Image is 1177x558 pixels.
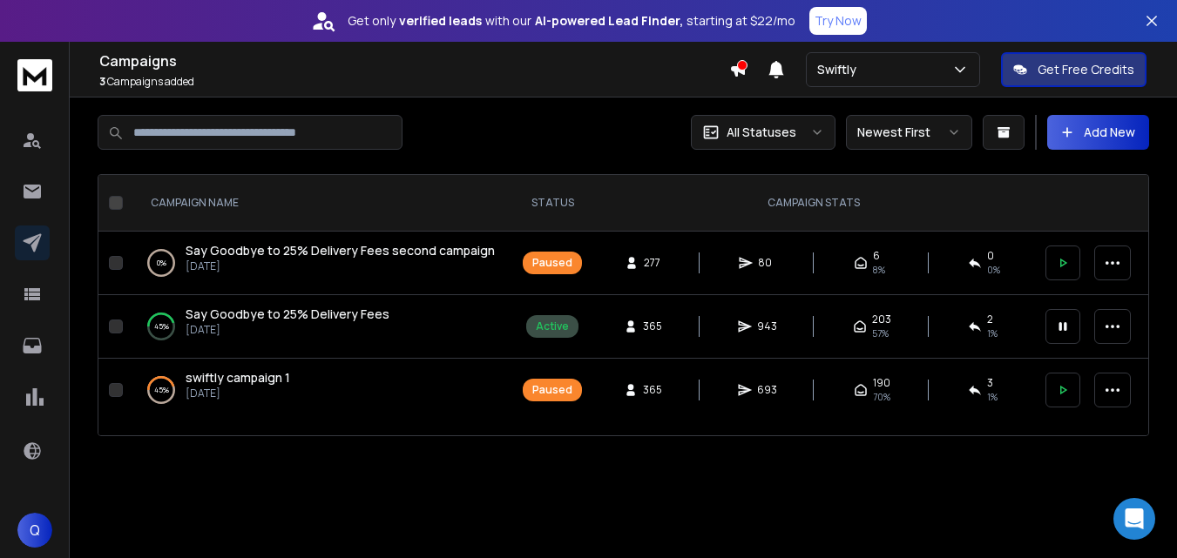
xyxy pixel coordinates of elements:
[643,383,662,397] span: 365
[872,313,891,326] span: 203
[644,256,661,270] span: 277
[1047,115,1149,150] button: Add New
[1038,61,1134,78] p: Get Free Credits
[727,124,796,141] p: All Statuses
[873,390,890,404] span: 70 %
[186,387,290,400] p: [DATE]
[873,263,885,277] span: 8 %
[17,59,52,91] img: logo
[130,295,512,359] td: 45%Say Goodbye to 25% Delivery Fees[DATE]
[512,175,592,232] th: STATUS
[535,12,683,30] strong: AI-powered Lead Finder,
[873,249,880,263] span: 6
[130,359,512,422] td: 45%swiftly campaign 1[DATE]
[815,12,862,30] p: Try Now
[987,326,998,340] span: 1 %
[536,319,569,333] div: Active
[99,74,105,89] span: 3
[987,376,993,390] span: 3
[154,381,169,399] p: 45 %
[17,513,52,548] button: Q
[99,75,729,89] p: Campaigns added
[186,323,389,337] p: [DATE]
[348,12,795,30] p: Get only with our starting at $22/mo
[532,383,572,397] div: Paused
[757,319,777,333] span: 943
[987,390,998,404] span: 1 %
[758,256,775,270] span: 80
[987,313,993,326] span: 2
[399,12,482,30] strong: verified leads
[809,7,867,35] button: Try Now
[817,61,863,78] p: Swiftly
[757,383,777,397] span: 693
[1113,498,1155,540] div: Open Intercom Messenger
[130,232,512,295] td: 0%Say Goodbye to 25% Delivery Fees second campaign[DATE]
[872,326,889,340] span: 57 %
[532,256,572,270] div: Paused
[186,369,290,386] span: swiftly campaign 1
[987,263,1000,277] span: 0 %
[99,50,729,71] h1: Campaigns
[846,115,972,150] button: Newest First
[186,369,290,387] a: swiftly campaign 1
[154,318,169,335] p: 45 %
[1001,52,1147,87] button: Get Free Credits
[186,242,495,259] span: Say Goodbye to 25% Delivery Fees second campaign
[186,306,389,322] span: Say Goodbye to 25% Delivery Fees
[987,249,994,263] span: 0
[186,259,495,273] p: [DATE]
[157,254,166,272] p: 0 %
[186,242,495,259] a: Say Goodbye to 25% Delivery Fees second campaign
[186,306,389,323] a: Say Goodbye to 25% Delivery Fees
[873,376,890,390] span: 190
[643,319,662,333] span: 365
[130,175,512,232] th: CAMPAIGN NAME
[592,175,1035,232] th: CAMPAIGN STATS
